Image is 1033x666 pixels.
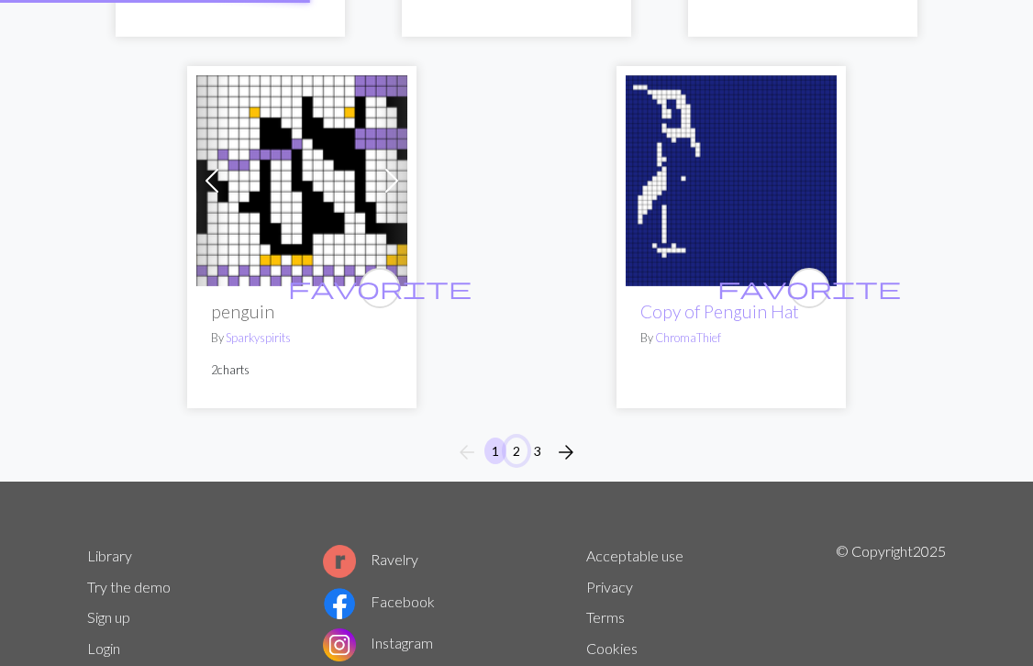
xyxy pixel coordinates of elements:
button: 1 [484,438,506,464]
a: ChromaThief [655,330,721,345]
img: Penguin Hat [626,75,837,286]
a: Try the demo [87,578,171,595]
button: favourite [360,268,400,308]
nav: Page navigation [449,438,584,467]
a: Login [87,639,120,657]
a: penguin [196,170,407,187]
a: Facebook [323,593,435,610]
a: Acceptable use [586,547,683,564]
button: 2 [505,438,528,464]
p: 2 charts [211,361,393,379]
a: Library [87,547,132,564]
a: Terms [586,608,625,626]
button: Next [548,438,584,467]
p: By [640,329,822,347]
a: Copy of Penguin Hat [640,301,799,322]
h2: penguin [211,301,393,322]
a: Ravelry [323,550,418,568]
a: Penguin Hat [626,170,837,187]
span: arrow_forward [555,439,577,465]
a: Instagram [323,634,433,651]
a: Sign up [87,608,130,626]
span: favorite [717,273,901,302]
span: favorite [288,273,472,302]
img: Instagram logo [323,628,356,661]
img: penguin [196,75,407,286]
a: Privacy [586,578,633,595]
a: Sparkyspirits [226,330,291,345]
i: Next [555,441,577,463]
button: favourite [789,268,829,308]
i: favourite [288,270,472,306]
p: By [211,329,393,347]
i: favourite [717,270,901,306]
a: Cookies [586,639,638,657]
img: Facebook logo [323,587,356,620]
button: 3 [527,438,549,464]
img: Ravelry logo [323,545,356,578]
